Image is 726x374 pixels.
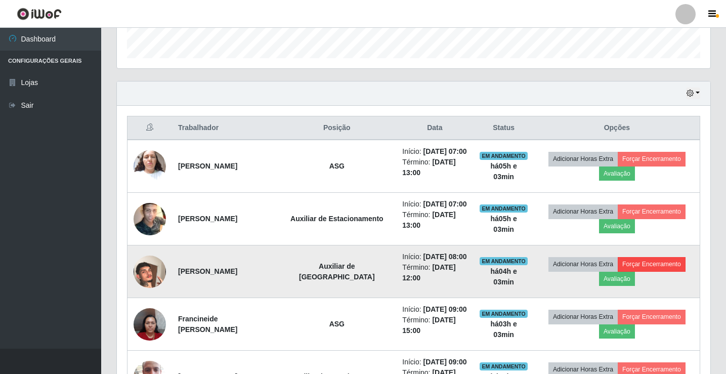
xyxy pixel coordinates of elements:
button: Forçar Encerramento [618,310,686,324]
button: Adicionar Horas Extra [548,152,618,166]
button: Avaliação [599,219,635,233]
time: [DATE] 08:00 [423,253,467,261]
th: Opções [534,116,700,140]
button: Forçar Encerramento [618,204,686,219]
strong: Francineide [PERSON_NAME] [178,315,237,334]
strong: ASG [329,162,345,170]
button: Avaliação [599,272,635,286]
th: Data [396,116,473,140]
button: Avaliação [599,324,635,339]
span: EM ANDAMENTO [480,310,528,318]
strong: Auxiliar de Estacionamento [290,215,383,223]
li: Término: [402,262,467,283]
time: [DATE] 09:00 [423,358,467,366]
span: EM ANDAMENTO [480,204,528,213]
th: Status [474,116,534,140]
strong: ASG [329,320,345,328]
strong: há 03 h e 03 min [491,320,517,339]
strong: [PERSON_NAME] [178,267,237,275]
li: Término: [402,210,467,231]
li: Início: [402,146,467,157]
li: Início: [402,199,467,210]
strong: há 05 h e 03 min [491,215,517,233]
time: [DATE] 09:00 [423,305,467,313]
button: Adicionar Horas Extra [548,257,618,271]
li: Início: [402,357,467,367]
span: EM ANDAMENTO [480,362,528,370]
strong: há 04 h e 03 min [491,267,517,286]
img: 1735852864597.jpeg [134,303,166,346]
img: CoreUI Logo [17,8,62,20]
strong: [PERSON_NAME] [178,162,237,170]
li: Início: [402,252,467,262]
th: Trabalhador [172,116,277,140]
button: Forçar Encerramento [618,152,686,166]
button: Adicionar Horas Extra [548,204,618,219]
strong: há 05 h e 03 min [491,162,517,181]
time: [DATE] 07:00 [423,147,467,155]
img: 1750954658696.jpeg [134,145,166,188]
strong: Auxiliar de [GEOGRAPHIC_DATA] [299,262,375,281]
li: Início: [402,304,467,315]
li: Término: [402,157,467,178]
span: EM ANDAMENTO [480,152,528,160]
button: Avaliação [599,167,635,181]
button: Forçar Encerramento [618,257,686,271]
th: Posição [277,116,396,140]
img: 1716941011713.jpeg [134,199,166,239]
button: Adicionar Horas Extra [548,310,618,324]
span: EM ANDAMENTO [480,257,528,265]
time: [DATE] 07:00 [423,200,467,208]
li: Término: [402,315,467,336]
img: 1726002463138.jpeg [134,243,166,301]
strong: [PERSON_NAME] [178,215,237,223]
